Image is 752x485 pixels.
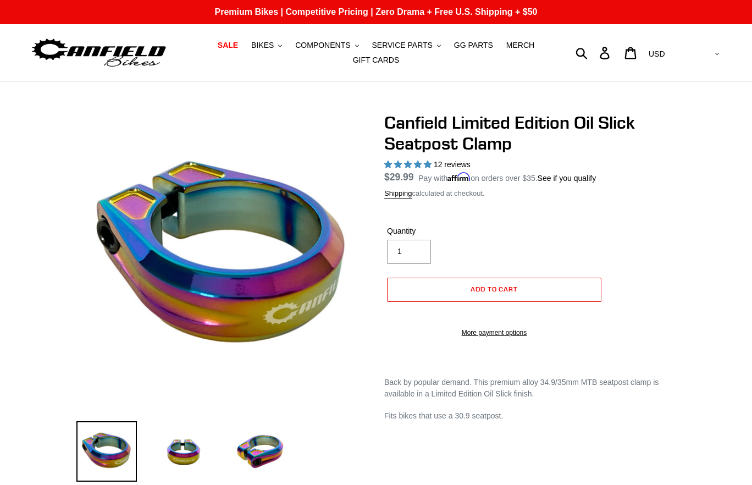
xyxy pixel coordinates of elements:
a: GG PARTS [449,38,499,53]
a: MERCH [501,38,540,53]
span: Add to cart [471,285,518,293]
a: See if you qualify - Learn more about Affirm Financing (opens in modal) [538,174,596,183]
a: Shipping [384,189,412,199]
a: SALE [212,38,244,53]
span: MERCH [506,41,534,50]
div: calculated at checkout. [384,188,676,199]
span: $29.99 [384,172,414,183]
button: Add to cart [387,278,601,302]
p: Back by popular demand. This premium alloy 34.9/35mm MTB seatpost clamp is available in a Limited... [384,377,676,400]
button: SERVICE PARTS [366,38,446,53]
button: BIKES [246,38,287,53]
span: 12 reviews [434,160,471,169]
h1: Canfield Limited Edition Oil Slick Seatpost Clamp [384,112,676,155]
span: COMPONENTS [295,41,350,50]
span: Affirm [447,172,471,181]
span: GIFT CARDS [353,56,400,65]
img: Load image into Gallery viewer, Canfield Limited Edition Oil Slick Seatpost Clamp [153,421,214,482]
span: BIKES [251,41,274,50]
span: Fits bikes that use a 30.9 seatpost. [384,411,503,420]
img: Load image into Gallery viewer, Canfield Limited Edition Oil Slick Seatpost Clamp [230,421,291,482]
a: More payment options [387,328,601,338]
span: GG PARTS [454,41,493,50]
span: 4.92 stars [384,160,434,169]
img: Canfield Bikes [30,36,168,70]
img: Load image into Gallery viewer, Canfield Limited Edition Oil Slick Seatpost Clamp [76,421,137,482]
button: COMPONENTS [290,38,364,53]
label: Quantity [387,225,491,237]
span: SERVICE PARTS [372,41,432,50]
span: SALE [218,41,238,50]
p: Pay with on orders over $35. [418,170,596,184]
a: GIFT CARDS [347,53,405,68]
